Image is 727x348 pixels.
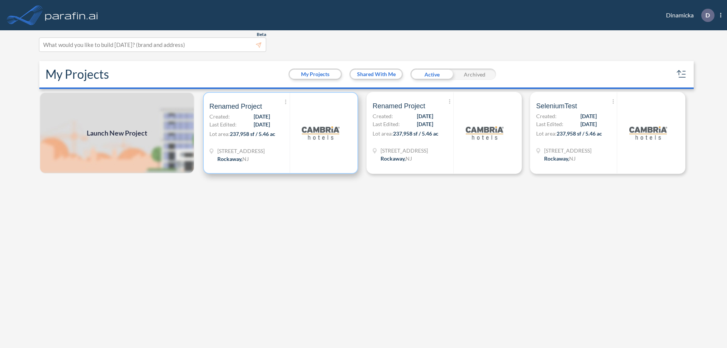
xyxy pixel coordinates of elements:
[544,147,591,154] span: 321 Mt Hope Ave
[536,101,577,111] span: SeleniumTest
[209,102,262,111] span: Renamed Project
[290,70,341,79] button: My Projects
[44,8,100,23] img: logo
[544,154,576,162] div: Rockaway, NJ
[655,9,721,22] div: Dinamicka
[302,114,340,152] img: logo
[209,112,230,120] span: Created:
[39,92,195,174] img: add
[217,156,242,162] span: Rockaway ,
[580,120,597,128] span: [DATE]
[705,12,710,19] p: D
[217,147,265,155] span: 321 Mt Hope Ave
[242,156,249,162] span: NJ
[381,155,406,162] span: Rockaway ,
[536,130,557,137] span: Lot area:
[453,69,496,80] div: Archived
[393,130,438,137] span: 237,958 sf / 5.46 ac
[557,130,602,137] span: 237,958 sf / 5.46 ac
[629,114,667,152] img: logo
[257,31,266,37] span: Beta
[536,112,557,120] span: Created:
[87,128,147,138] span: Launch New Project
[676,68,688,80] button: sort
[406,155,412,162] span: NJ
[417,120,433,128] span: [DATE]
[351,70,402,79] button: Shared With Me
[466,114,504,152] img: logo
[373,120,400,128] span: Last Edited:
[381,154,412,162] div: Rockaway, NJ
[254,112,270,120] span: [DATE]
[417,112,433,120] span: [DATE]
[544,155,569,162] span: Rockaway ,
[373,112,393,120] span: Created:
[569,155,576,162] span: NJ
[410,69,453,80] div: Active
[381,147,428,154] span: 321 Mt Hope Ave
[209,131,230,137] span: Lot area:
[45,67,109,81] h2: My Projects
[254,120,270,128] span: [DATE]
[217,155,249,163] div: Rockaway, NJ
[209,120,237,128] span: Last Edited:
[373,101,425,111] span: Renamed Project
[39,92,195,174] a: Launch New Project
[373,130,393,137] span: Lot area:
[230,131,275,137] span: 237,958 sf / 5.46 ac
[580,112,597,120] span: [DATE]
[536,120,563,128] span: Last Edited:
